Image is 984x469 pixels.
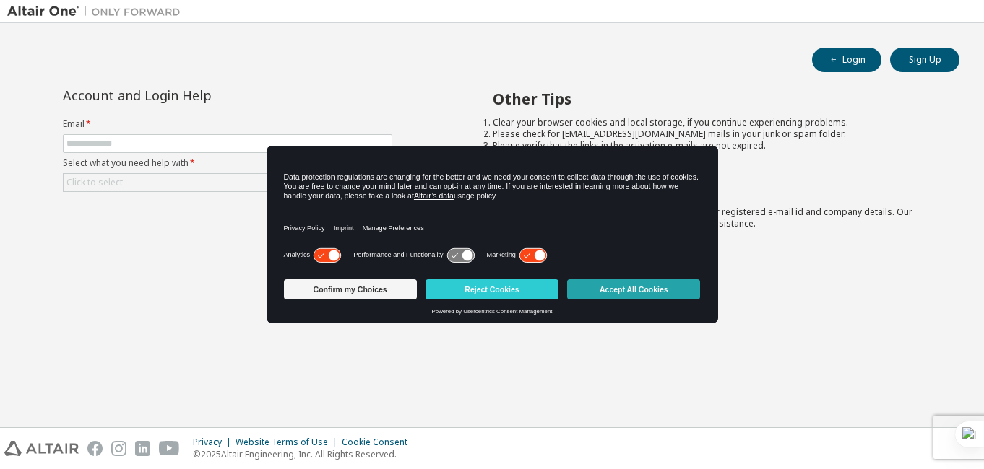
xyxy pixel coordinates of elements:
[236,437,342,448] div: Website Terms of Use
[493,89,934,108] h2: Other Tips
[7,4,188,19] img: Altair One
[63,118,392,130] label: Email
[890,48,959,72] button: Sign Up
[159,441,180,456] img: youtube.svg
[63,157,392,169] label: Select what you need help with
[193,448,416,460] p: © 2025 Altair Engineering, Inc. All Rights Reserved.
[87,441,103,456] img: facebook.svg
[812,48,881,72] button: Login
[111,441,126,456] img: instagram.svg
[135,441,150,456] img: linkedin.svg
[342,437,416,448] div: Cookie Consent
[493,128,934,140] li: Please check for [EMAIL_ADDRESS][DOMAIN_NAME] mails in your junk or spam folder.
[193,437,236,448] div: Privacy
[64,174,392,191] div: Click to select
[493,140,934,152] li: Please verify that the links in the activation e-mails are not expired.
[4,441,79,456] img: altair_logo.svg
[493,117,934,128] li: Clear your browser cookies and local storage, if you continue experiencing problems.
[63,89,327,101] div: Account and Login Help
[66,177,123,188] div: Click to select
